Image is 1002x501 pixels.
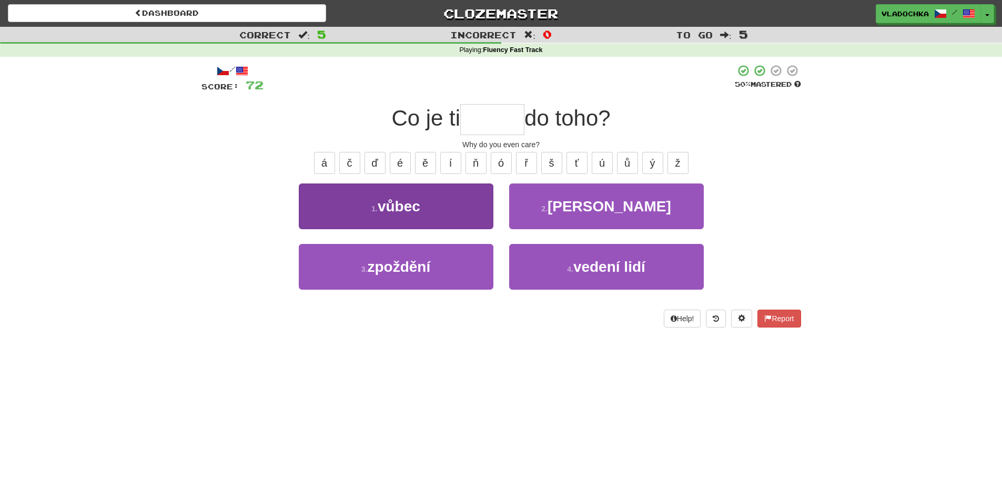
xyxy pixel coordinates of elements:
[757,310,801,328] button: Report
[720,30,732,39] span: :
[735,80,751,88] span: 50 %
[876,4,981,23] a: vladochka /
[415,152,436,174] button: ě
[299,244,493,290] button: 3.zpoždění
[246,78,264,91] span: 72
[342,4,660,23] a: Clozemaster
[676,29,713,40] span: To go
[642,152,663,174] button: ý
[390,152,411,174] button: é
[201,139,801,150] div: Why do you even care?
[882,9,929,18] span: vladochka
[450,29,517,40] span: Incorrect
[664,310,701,328] button: Help!
[483,46,542,54] strong: Fluency Fast Track
[567,265,573,273] small: 4 .
[298,30,310,39] span: :
[617,152,638,174] button: ů
[592,152,613,174] button: ú
[548,198,671,214] span: [PERSON_NAME]
[339,152,360,174] button: č
[299,183,493,229] button: 1.vůbec
[509,244,704,290] button: 4.vedení lidí
[735,80,801,89] div: Mastered
[391,106,460,130] span: Co je ti
[365,152,386,174] button: ď
[541,152,562,174] button: š
[667,152,689,174] button: ž
[8,4,326,22] a: Dashboard
[509,183,704,229] button: 2.[PERSON_NAME]
[566,152,588,174] button: ť
[573,259,645,275] span: vedení lidí
[543,28,552,40] span: 0
[440,152,461,174] button: í
[371,205,378,213] small: 1 .
[378,198,420,214] span: vůbec
[524,106,611,130] span: do toho?
[367,259,430,275] span: zpoždění
[465,152,487,174] button: ň
[317,28,326,40] span: 5
[201,82,239,91] span: Score:
[739,28,748,40] span: 5
[706,310,726,328] button: Round history (alt+y)
[201,64,264,77] div: /
[516,152,537,174] button: ř
[361,265,368,273] small: 3 .
[491,152,512,174] button: ó
[524,30,535,39] span: :
[239,29,291,40] span: Correct
[952,8,957,16] span: /
[314,152,335,174] button: á
[541,205,548,213] small: 2 .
